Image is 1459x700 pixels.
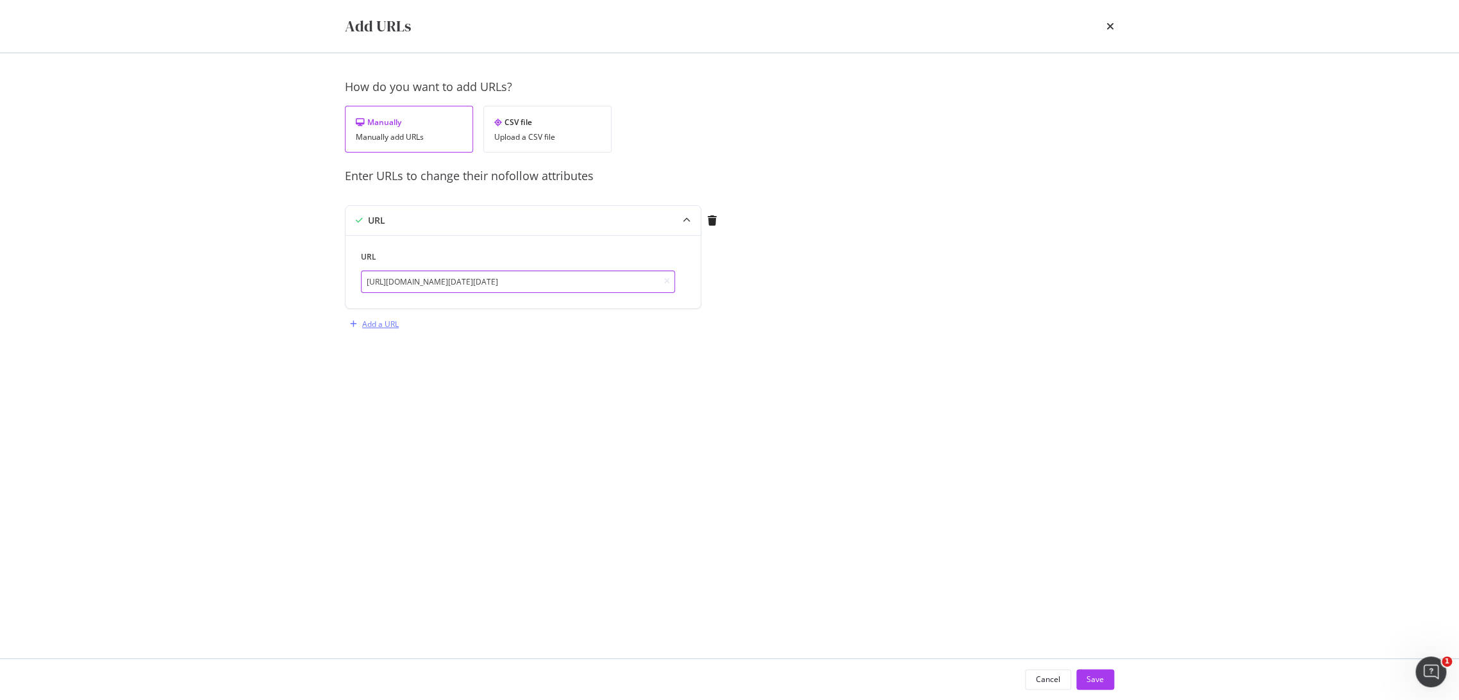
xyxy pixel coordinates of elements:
span: 1 [1442,656,1452,667]
iframe: Intercom live chat [1415,656,1446,687]
div: Cancel [1036,674,1060,685]
div: Add URLs [345,15,411,37]
div: Save [1087,674,1104,685]
div: How do you want to add URLs? [345,79,1114,96]
button: Add a URL [345,314,399,335]
div: Upload a CSV file [494,133,601,142]
div: URL [368,214,385,227]
button: Save [1076,669,1114,690]
input: https://example.com [361,271,675,293]
button: Cancel [1025,669,1071,690]
div: CSV file [494,117,601,128]
div: Manually add URLs [356,133,462,142]
div: Manually [356,117,462,128]
label: URL [361,251,675,262]
div: Add a URL [362,319,399,329]
div: times [1106,15,1114,37]
div: Enter URLs to change their nofollow attributes [345,168,1114,185]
